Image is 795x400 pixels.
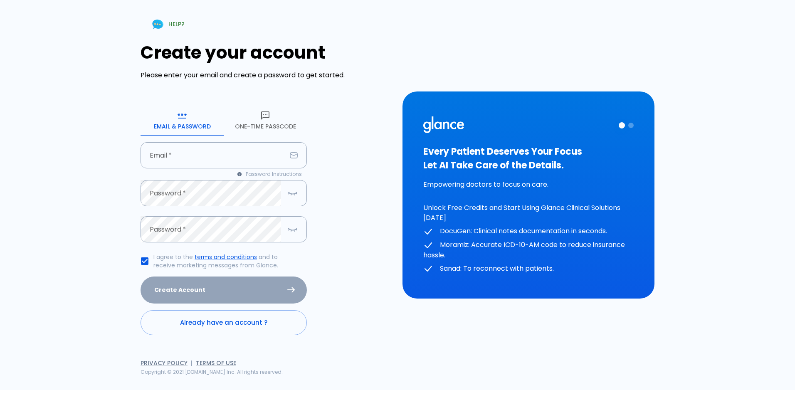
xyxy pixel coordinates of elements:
[191,359,193,367] span: |
[153,253,300,269] p: I agree to the and to receive marketing messages from Glance.
[423,180,634,190] p: Empowering doctors to focus on care.
[423,264,634,274] p: Sanad: To reconnect with patients.
[151,17,165,32] img: Chat Support
[141,368,283,375] span: Copyright © 2021 [DOMAIN_NAME] Inc. All rights reserved.
[423,145,634,172] h3: Every Patient Deserves Your Focus Let AI Take Care of the Details.
[141,106,224,136] button: Email & Password
[141,142,286,168] input: your.email@example.com
[141,42,393,63] h1: Create your account
[232,168,307,180] button: Password Instructions
[246,170,302,178] span: Password Instructions
[196,359,236,367] a: Terms of Use
[141,310,307,335] a: Already have an account ?
[423,203,634,223] p: Unlock Free Credits and Start Using Glance Clinical Solutions [DATE]
[141,14,195,35] a: HELP?
[141,359,188,367] a: Privacy Policy
[423,240,634,260] p: Moramiz: Accurate ICD-10-AM code to reduce insurance hassle.
[224,106,307,136] button: One-Time Passcode
[423,226,634,237] p: DocuGen: Clinical notes documentation in seconds.
[195,253,257,261] a: terms and conditions
[141,70,393,80] p: Please enter your email and create a password to get started.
